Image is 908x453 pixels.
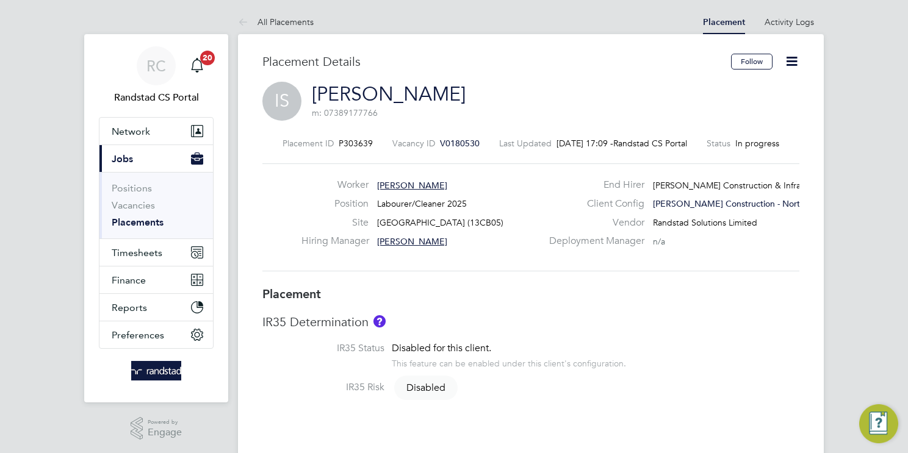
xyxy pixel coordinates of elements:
button: Follow [731,54,773,70]
button: Preferences [99,321,213,348]
span: [PERSON_NAME] Construction - North… [653,198,813,209]
a: Powered byEngage [131,417,182,440]
h3: IR35 Determination [262,314,799,330]
nav: Main navigation [84,34,228,402]
span: [GEOGRAPHIC_DATA] (13CB05) [377,217,503,228]
label: Last Updated [499,138,552,149]
span: V0180530 [440,138,480,149]
label: Vendor [542,216,644,229]
label: Deployment Manager [542,235,644,248]
span: [PERSON_NAME] [377,236,447,247]
div: This feature can be enabled under this client's configuration. [392,355,626,369]
b: Placement [262,287,321,301]
a: All Placements [238,16,314,27]
span: Engage [148,427,182,438]
label: Site [301,216,369,229]
span: Randstad CS Portal [613,138,687,149]
span: In progress [735,138,779,149]
span: P303639 [339,138,373,149]
span: [PERSON_NAME] Construction & Infrast… [653,180,816,191]
span: [PERSON_NAME] [377,180,447,191]
span: Timesheets [112,247,162,259]
span: Network [112,126,150,137]
span: Randstad CS Portal [99,90,214,105]
img: randstad-logo-retina.png [131,361,182,380]
span: Powered by [148,417,182,427]
span: Finance [112,274,146,286]
button: Timesheets [99,239,213,266]
a: Positions [112,182,152,194]
label: Placement ID [283,138,334,149]
div: Jobs [99,172,213,238]
span: m: 07389177766 [312,107,378,118]
label: Status [707,138,730,149]
span: Randstad Solutions Limited [653,217,757,228]
span: Disabled for this client. [392,342,491,354]
button: Jobs [99,145,213,172]
button: Reports [99,294,213,321]
span: Preferences [112,329,164,341]
button: About IR35 [373,315,386,327]
span: n/a [653,236,665,247]
label: IR35 Risk [262,381,384,394]
a: Go to home page [99,361,214,380]
a: Vacancies [112,199,155,211]
span: Disabled [394,376,458,400]
a: Activity Logs [765,16,814,27]
button: Engage Resource Center [859,404,898,443]
label: IR35 Status [262,342,384,355]
label: Position [301,198,369,210]
span: Labourer/Cleaner 2025 [377,198,467,209]
label: Vacancy ID [392,138,435,149]
label: Client Config [542,198,644,210]
span: [DATE] 17:09 - [557,138,613,149]
span: RC [146,58,166,74]
a: 20 [185,46,209,85]
label: Hiring Manager [301,235,369,248]
h3: Placement Details [262,54,722,70]
a: [PERSON_NAME] [312,82,466,106]
label: Worker [301,179,369,191]
label: End Hirer [542,179,644,191]
a: Placement [703,17,745,27]
button: Network [99,118,213,144]
span: Reports [112,302,147,313]
span: Jobs [112,153,133,165]
a: Placements [112,216,164,228]
span: IS [262,82,301,121]
span: 20 [200,51,215,65]
a: RCRandstad CS Portal [99,46,214,105]
button: Finance [99,266,213,293]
